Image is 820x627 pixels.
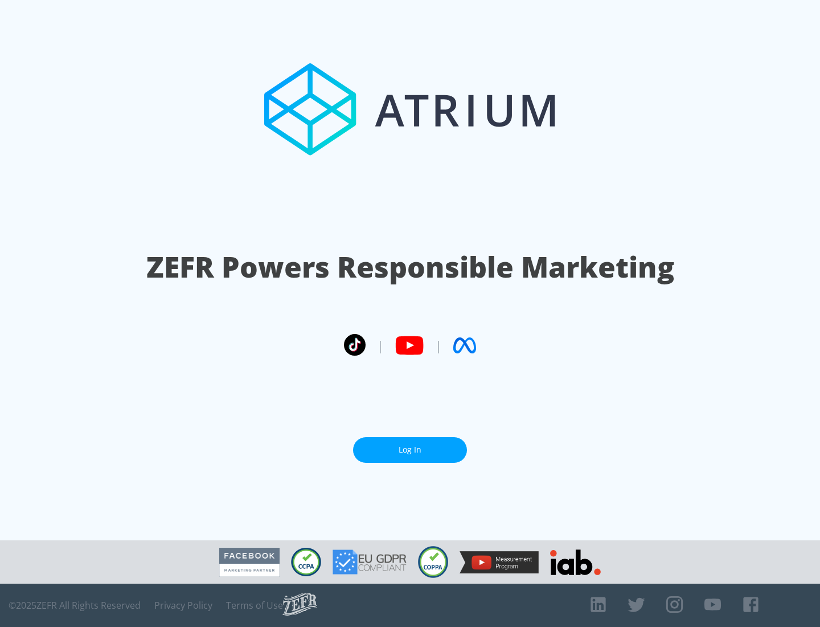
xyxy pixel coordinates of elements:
img: IAB [550,549,601,575]
a: Terms of Use [226,600,283,611]
img: YouTube Measurement Program [460,551,539,573]
span: | [435,337,442,354]
img: COPPA Compliant [418,546,448,578]
a: Log In [353,437,467,463]
a: Privacy Policy [154,600,212,611]
img: Facebook Marketing Partner [219,548,280,577]
img: CCPA Compliant [291,548,321,576]
span: © 2025 ZEFR All Rights Reserved [9,600,141,611]
h1: ZEFR Powers Responsible Marketing [146,247,674,287]
img: GDPR Compliant [333,549,407,575]
span: | [377,337,384,354]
